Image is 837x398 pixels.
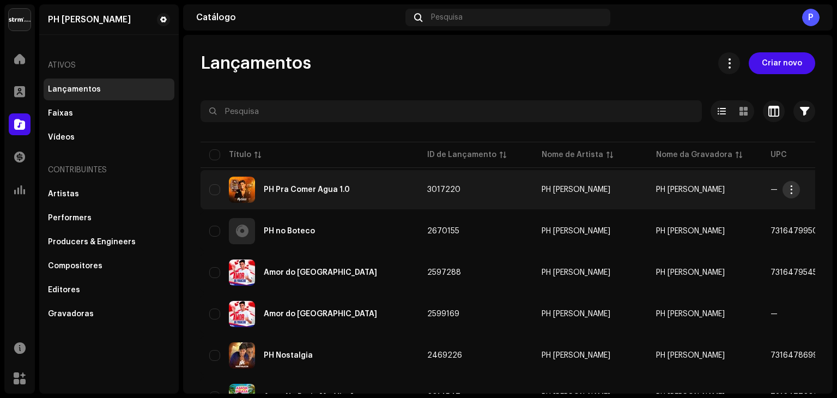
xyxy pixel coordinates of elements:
[431,13,463,22] span: Pesquisa
[48,133,75,142] div: Vídeos
[749,52,815,74] button: Criar novo
[656,352,725,359] span: PH Paulo Henrique
[771,269,830,276] span: 7316479545915
[48,15,131,24] div: PH Paulo Henrique
[44,183,174,205] re-m-nav-item: Artistas
[9,9,31,31] img: 408b884b-546b-4518-8448-1008f9c76b02
[427,352,462,359] span: 2469226
[44,231,174,253] re-m-nav-item: Producers & Engineers
[264,310,377,318] div: Amor do Paraguai
[44,207,174,229] re-m-nav-item: Performers
[48,238,136,246] div: Producers & Engineers
[771,310,778,318] span: —
[542,352,610,359] div: PH [PERSON_NAME]
[542,269,610,276] div: PH [PERSON_NAME]
[44,157,174,183] re-a-nav-header: Contribuintes
[427,186,460,194] span: 3017220
[44,52,174,79] re-a-nav-header: Ativos
[44,126,174,148] re-m-nav-item: Vídeos
[229,149,251,160] div: Título
[542,310,610,318] div: PH [PERSON_NAME]
[264,269,377,276] div: Amor do Paraguai
[542,269,639,276] span: PH Paulo Henrique
[201,100,702,122] input: Pesquisa
[771,352,833,359] span: 7316478699206
[48,310,94,318] div: Gravadoras
[656,227,725,235] span: PH Paulo Henrique
[201,52,311,74] span: Lançamentos
[44,279,174,301] re-m-nav-item: Editores
[229,260,255,286] img: 425bbf3b-0943-418e-9ea6-f957e65eccf2
[656,310,725,318] span: PH Paulo Henrique
[427,269,461,276] span: 2597288
[264,186,350,194] div: PH Pra Comer Água 1.0
[229,301,255,327] img: 818d570a-4b2a-46ba-bf2b-2042be883a32
[44,102,174,124] re-m-nav-item: Faixas
[48,109,73,118] div: Faixas
[44,255,174,277] re-m-nav-item: Compositores
[656,149,732,160] div: Nome da Gravadora
[542,227,610,235] div: PH [PERSON_NAME]
[802,9,820,26] div: P
[229,177,255,203] img: 298f1628-d349-4e99-bbd8-e4cdd27e3c85
[427,310,459,318] span: 2599169
[229,342,255,369] img: ae512eba-8e63-45fe-b216-60e910b0db8b
[44,303,174,325] re-m-nav-item: Gravadoras
[48,286,80,294] div: Editores
[542,352,639,359] span: PH Paulo Henrique
[542,310,639,318] span: PH Paulo Henrique
[196,13,401,22] div: Catálogo
[542,227,639,235] span: PH Paulo Henrique
[427,149,496,160] div: ID de Lançamento
[656,186,725,194] span: PH Paulo Henrique
[48,85,101,94] div: Lançamentos
[542,186,610,194] div: PH [PERSON_NAME]
[264,227,315,235] div: PH no Boteco
[771,227,833,235] span: 7316479950696
[542,186,639,194] span: PH Paulo Henrique
[656,269,725,276] span: PH Paulo Henrique
[264,352,313,359] div: PH Nostalgia
[771,186,778,194] span: —
[48,262,102,270] div: Compositores
[44,79,174,100] re-m-nav-item: Lançamentos
[48,214,92,222] div: Performers
[542,149,603,160] div: Nome de Artista
[427,227,459,235] span: 2670155
[48,190,79,198] div: Artistas
[762,52,802,74] span: Criar novo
